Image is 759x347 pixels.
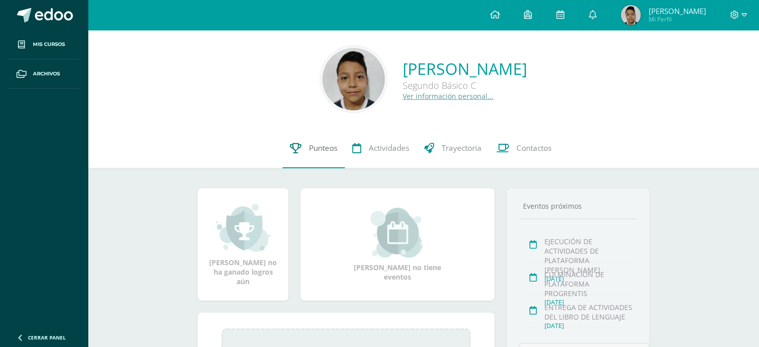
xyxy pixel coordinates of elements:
div: [PERSON_NAME] no tiene eventos [348,208,448,282]
a: Punteos [282,128,345,168]
a: Archivos [8,59,80,89]
a: Actividades [345,128,417,168]
a: [PERSON_NAME] [403,58,527,79]
span: Mis cursos [33,40,65,48]
span: Actividades [369,143,409,153]
img: event_small.png [370,208,425,258]
div: CULMINACIÓN DE PLATAFORMA PROGRENTIS [544,270,634,298]
div: [PERSON_NAME] no ha ganado logros aún [208,203,278,286]
span: Contactos [516,143,551,153]
img: 4c50fb81fe1e524c6d058c282c223810.png [322,48,385,110]
div: EJECUCIÓN DE ACTIVIDADES DE PLATAFORMA [PERSON_NAME] [544,237,634,275]
div: Eventos próximos [519,201,637,211]
span: Trayectoria [442,143,482,153]
a: Ver información personal... [403,91,494,101]
img: achievement_small.png [216,203,270,253]
a: Mis cursos [8,30,80,59]
span: Archivos [33,70,60,78]
span: [PERSON_NAME] [648,6,706,16]
div: [DATE] [544,322,634,330]
a: Trayectoria [417,128,489,168]
span: Punteos [309,143,337,153]
div: Segundo Básico C [403,79,527,91]
a: Contactos [489,128,559,168]
span: Mi Perfil [648,15,706,23]
span: Cerrar panel [28,334,66,341]
img: 561e63f4c9a51e134ba970f57cd06e8f.png [621,5,641,25]
div: ENTREGA DE ACTIVIDADES DEL LIBRO DE LENGUAJE [544,303,634,322]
